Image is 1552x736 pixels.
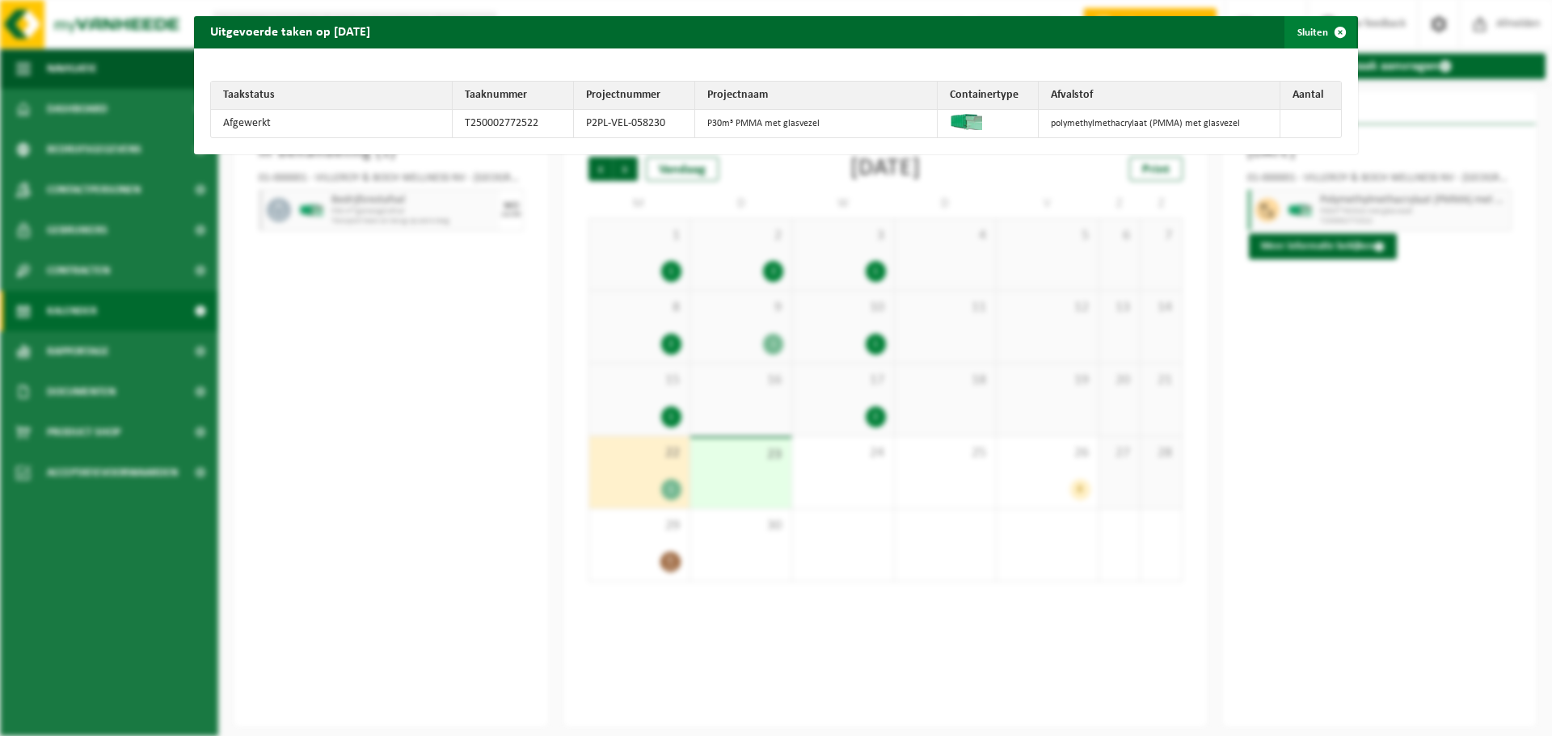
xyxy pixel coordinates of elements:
[1039,82,1280,110] th: Afvalstof
[194,16,386,47] h2: Uitgevoerde taken op [DATE]
[1280,82,1341,110] th: Aantal
[695,82,937,110] th: Projectnaam
[574,110,695,137] td: P2PL-VEL-058230
[950,114,982,130] img: HK-XP-30-GN-00
[1284,16,1356,48] button: Sluiten
[695,110,937,137] td: P30m³ PMMA met glasvezel
[211,82,453,110] th: Taakstatus
[1039,110,1280,137] td: polymethylmethacrylaat (PMMA) met glasvezel
[211,110,453,137] td: Afgewerkt
[938,82,1039,110] th: Containertype
[453,82,574,110] th: Taaknummer
[453,110,574,137] td: T250002772522
[574,82,695,110] th: Projectnummer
